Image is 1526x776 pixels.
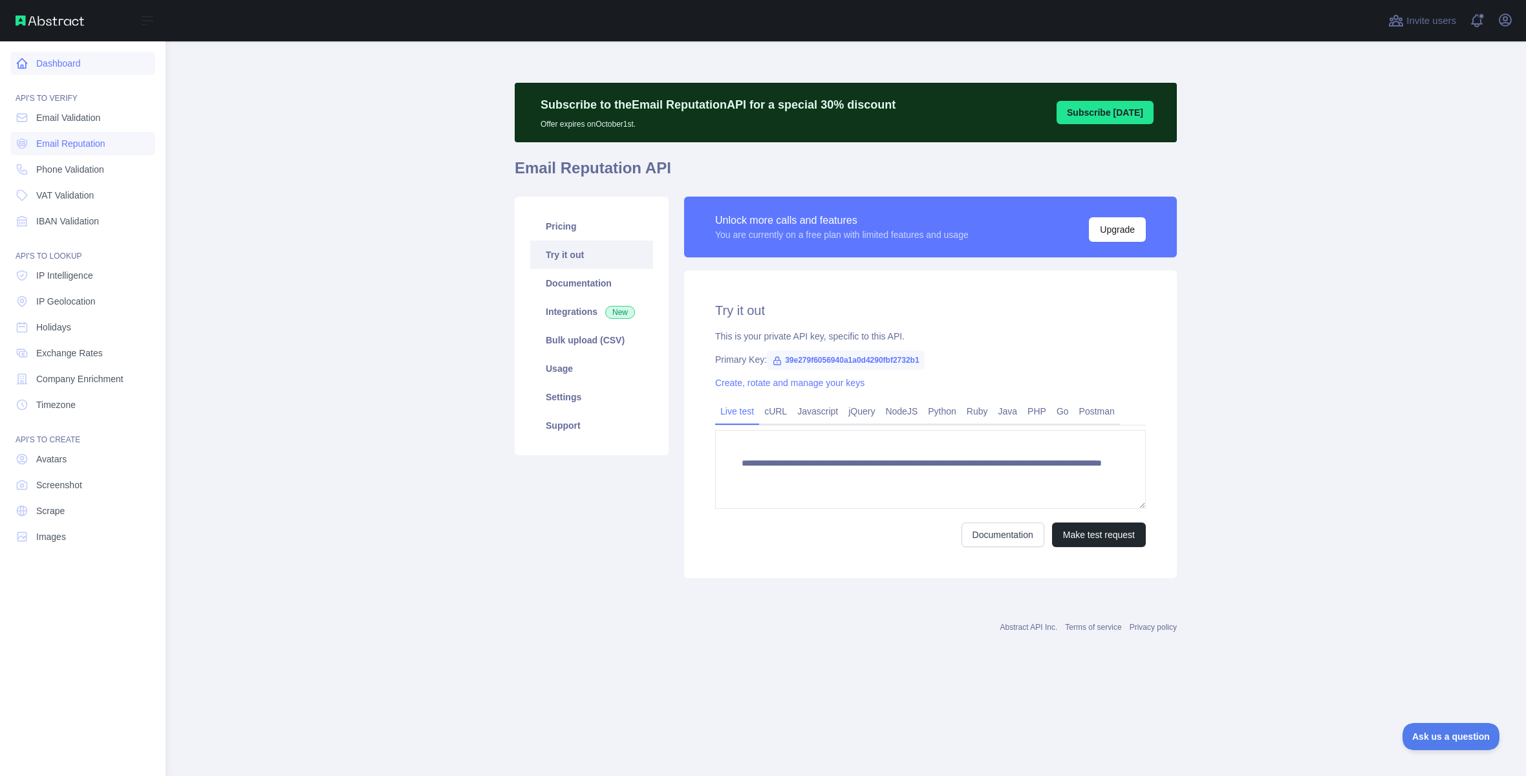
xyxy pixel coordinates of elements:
[36,111,100,124] span: Email Validation
[530,241,653,269] a: Try it out
[759,401,792,422] a: cURL
[843,401,880,422] a: jQuery
[10,473,155,497] a: Screenshot
[36,347,103,360] span: Exchange Rates
[10,393,155,416] a: Timezone
[36,215,99,228] span: IBAN Validation
[715,378,865,388] a: Create, rotate and manage your keys
[10,210,155,233] a: IBAN Validation
[10,52,155,75] a: Dashboard
[767,350,925,370] span: 39e279f6056940a1a0d4290fbf2732b1
[1051,401,1074,422] a: Go
[1022,401,1051,422] a: PHP
[1065,623,1121,632] a: Terms of service
[530,269,653,297] a: Documentation
[36,163,104,176] span: Phone Validation
[10,316,155,339] a: Holidays
[10,264,155,287] a: IP Intelligence
[36,479,82,491] span: Screenshot
[1089,217,1146,242] button: Upgrade
[530,354,653,383] a: Usage
[530,297,653,326] a: Integrations New
[36,321,71,334] span: Holidays
[36,398,76,411] span: Timezone
[10,290,155,313] a: IP Geolocation
[530,326,653,354] a: Bulk upload (CSV)
[993,401,1023,422] a: Java
[1402,723,1500,750] iframe: Toggle Customer Support
[880,401,923,422] a: NodeJS
[10,158,155,181] a: Phone Validation
[541,96,896,114] p: Subscribe to the Email Reputation API for a special 30 % discount
[715,330,1146,343] div: This is your private API key, specific to this API.
[715,401,759,422] a: Live test
[1057,101,1154,124] button: Subscribe [DATE]
[530,411,653,440] a: Support
[1130,623,1177,632] a: Privacy policy
[36,453,67,466] span: Avatars
[515,158,1177,189] h1: Email Reputation API
[36,295,96,308] span: IP Geolocation
[1406,14,1456,28] span: Invite users
[10,132,155,155] a: Email Reputation
[715,228,969,241] div: You are currently on a free plan with limited features and usage
[792,401,843,422] a: Javascript
[962,523,1044,547] a: Documentation
[36,269,93,282] span: IP Intelligence
[36,504,65,517] span: Scrape
[715,353,1146,366] div: Primary Key:
[36,137,105,150] span: Email Reputation
[10,78,155,103] div: API'S TO VERIFY
[923,401,962,422] a: Python
[1000,623,1058,632] a: Abstract API Inc.
[10,184,155,207] a: VAT Validation
[715,213,969,228] div: Unlock more calls and features
[36,530,66,543] span: Images
[10,235,155,261] div: API'S TO LOOKUP
[605,306,635,319] span: New
[36,372,124,385] span: Company Enrichment
[10,525,155,548] a: Images
[10,447,155,471] a: Avatars
[1074,401,1120,422] a: Postman
[1386,10,1459,31] button: Invite users
[36,189,94,202] span: VAT Validation
[530,383,653,411] a: Settings
[10,106,155,129] a: Email Validation
[962,401,993,422] a: Ruby
[715,301,1146,319] h2: Try it out
[1052,523,1146,547] button: Make test request
[10,419,155,445] div: API'S TO CREATE
[16,16,84,26] img: Abstract API
[530,212,653,241] a: Pricing
[10,341,155,365] a: Exchange Rates
[541,114,896,129] p: Offer expires on October 1st.
[10,367,155,391] a: Company Enrichment
[10,499,155,523] a: Scrape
